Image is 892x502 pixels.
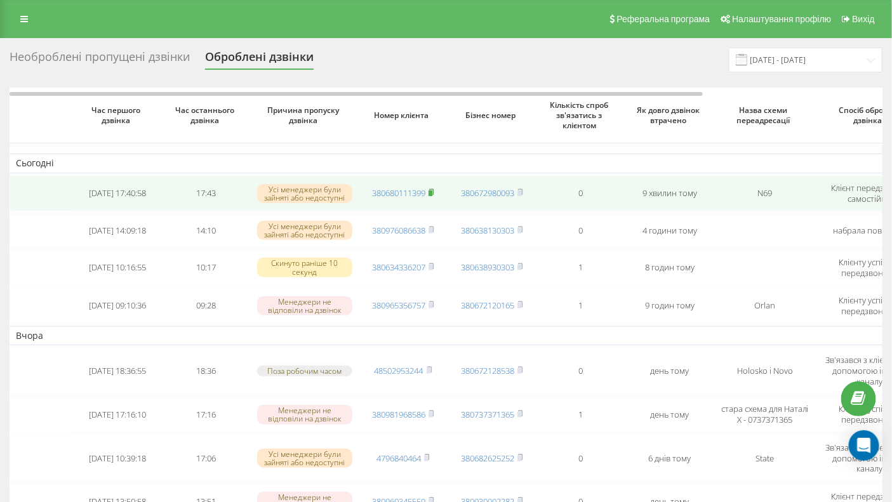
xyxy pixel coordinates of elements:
[536,176,625,211] td: 0
[162,214,251,248] td: 14:10
[536,250,625,286] td: 1
[461,225,514,236] a: 380638130303
[83,105,152,125] span: Час першого дзвінка
[461,187,514,199] a: 380672980093
[257,258,352,277] div: Скинуто раніше 10 секунд
[547,100,615,130] span: Кількість спроб зв'язатись з клієнтом
[262,105,348,125] span: Причина пропуску дзвінка
[461,300,514,311] a: 380672120165
[172,105,241,125] span: Час останнього дзвінка
[625,214,714,248] td: 4 години тому
[369,110,437,121] span: Номер клієнта
[536,214,625,248] td: 0
[372,225,425,236] a: 380976086638
[162,288,251,324] td: 09:28
[625,397,714,432] td: день тому
[372,261,425,273] a: 380634336207
[73,214,162,248] td: [DATE] 14:09:18
[73,348,162,394] td: [DATE] 18:36:55
[10,50,190,70] div: Необроблені пропущені дзвінки
[375,365,423,376] a: 48502953244
[372,300,425,311] a: 380965356757
[732,14,831,24] span: Налаштування профілю
[536,435,625,481] td: 0
[625,348,714,394] td: день тому
[73,288,162,324] td: [DATE] 09:10:36
[205,50,314,70] div: Оброблені дзвінки
[257,366,352,376] div: Поза робочим часом
[257,221,352,240] div: Усі менеджери були зайняті або недоступні
[625,176,714,211] td: 9 хвилин тому
[625,288,714,324] td: 9 годин тому
[73,176,162,211] td: [DATE] 17:40:58
[849,430,879,461] div: Open Intercom Messenger
[257,449,352,468] div: Усі менеджери були зайняті або недоступні
[536,397,625,432] td: 1
[162,435,251,481] td: 17:06
[73,435,162,481] td: [DATE] 10:39:18
[625,435,714,481] td: 6 днів тому
[536,348,625,394] td: 0
[461,365,514,376] a: 380672128538
[257,405,352,424] div: Менеджери не відповіли на дзвінок
[257,296,352,315] div: Менеджери не відповіли на дзвінок
[162,348,251,394] td: 18:36
[461,261,514,273] a: 380638930303
[714,348,816,394] td: Holosko i Novo
[461,409,514,420] a: 380737371365
[636,105,704,125] span: Як довго дзвінок втрачено
[714,288,816,324] td: Orlan
[73,250,162,286] td: [DATE] 10:16:55
[625,250,714,286] td: 8 годин тому
[372,409,425,420] a: 380981968586
[714,176,816,211] td: N69
[162,397,251,432] td: 17:16
[714,435,816,481] td: State
[617,14,710,24] span: Реферальна програма
[162,250,251,286] td: 10:17
[714,397,816,432] td: стара схема для Наталі Х - 0737371365
[461,452,514,464] a: 380682625252
[257,184,352,203] div: Усі менеджери були зайняті або недоступні
[372,187,425,199] a: 380680111399
[458,110,526,121] span: Бізнес номер
[853,14,875,24] span: Вихід
[376,452,421,464] a: 4796840464
[725,105,805,125] span: Назва схеми переадресації
[536,288,625,324] td: 1
[73,397,162,432] td: [DATE] 17:16:10
[162,176,251,211] td: 17:43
